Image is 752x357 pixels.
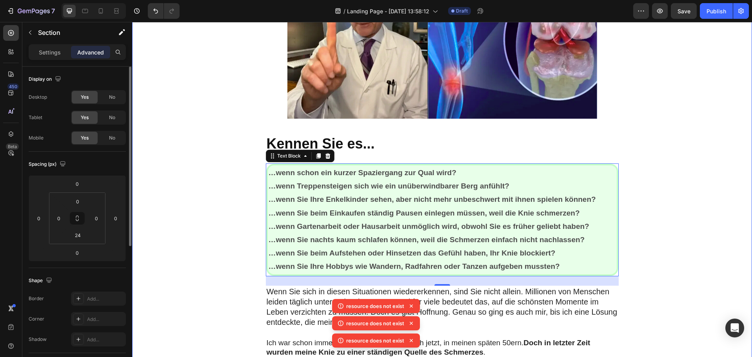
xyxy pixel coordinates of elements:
[81,114,89,121] span: Yes
[109,114,115,121] span: No
[700,3,733,19] button: Publish
[110,212,122,224] input: 0
[51,6,55,16] p: 7
[456,7,468,14] span: Draft
[134,316,486,335] p: Ich war schon immer ein aktiver Mensch – auch jetzt, in meinen späten 50ern. .
[134,265,486,305] p: Wenn Sie sich in diesen Situationen wiedererkennen, sind Sie nicht allein. Millionen von Menschen...
[678,8,690,14] span: Save
[69,247,85,259] input: 0
[3,3,58,19] button: 7
[134,142,486,254] div: Rich Text Editor. Editing area: main
[707,7,726,15] div: Publish
[134,112,487,132] h2: Rich Text Editor. Editing area: main
[134,264,487,306] div: Rich Text Editor. Editing area: main
[87,336,124,343] div: Add...
[91,212,102,224] input: 0px
[29,94,47,101] div: Desktop
[70,196,85,207] input: 0px
[148,3,180,19] div: Undo/Redo
[136,171,484,184] p: …wenn Sie Ihre Enkelkinder sehen, aber nicht mehr unbeschwert mit ihnen spielen können?
[187,326,351,334] strong: Knie zu einer ständigen Quelle des Schmerzes
[136,185,484,198] p: …wenn Sie beim Einkaufen ständig Pausen einlegen müssen, weil die Knie schmerzen?
[725,319,744,337] div: Open Intercom Messenger
[29,114,42,121] div: Tablet
[53,212,65,224] input: 0px
[29,159,67,170] div: Spacing (px)
[29,295,44,302] div: Border
[29,275,54,286] div: Shape
[69,178,85,190] input: 0
[347,7,429,15] span: Landing Page - [DATE] 13:58:12
[38,28,102,37] p: Section
[87,316,124,323] div: Add...
[671,3,697,19] button: Save
[143,130,170,138] div: Text Block
[7,83,19,90] div: 450
[136,211,484,225] p: …wenn Sie nachts kaum schlafen können, weil die Schmerzen einfach nicht nachlassen?
[81,134,89,141] span: Yes
[77,48,104,56] p: Advanced
[6,143,19,150] div: Beta
[132,22,752,357] iframe: Design area
[134,113,486,131] p: Kennen Sie es...
[29,74,63,85] div: Display on
[136,158,484,171] p: …wenn Treppensteigen sich wie ein unüberwindbarer Berg anfühlt?
[29,134,44,141] div: Mobile
[109,94,115,101] span: No
[81,94,89,101] span: Yes
[39,48,61,56] p: Settings
[109,134,115,141] span: No
[346,319,404,327] p: resource does not exist
[136,198,484,211] p: …wenn Gartenarbeit oder Hausarbeit unmöglich wird, obwohl Sie es früher geliebt haben?
[346,337,404,344] p: resource does not exist
[70,229,85,241] input: 24px
[343,7,345,15] span: /
[346,302,404,310] p: resource does not exist
[33,212,45,224] input: 0
[29,315,44,323] div: Corner
[29,336,47,343] div: Shadow
[87,295,124,303] div: Add...
[136,144,484,158] p: …wenn schon ein kurzer Spaziergang zur Qual wird?
[136,225,484,238] p: …wenn Sie beim Aufstehen oder Hinsetzen das Gefühl haben, Ihr Knie blockiert?
[136,238,484,251] p: …wenn Sie Ihre Hobbys wie Wandern, Radfahren oder Tanzen aufgeben mussten?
